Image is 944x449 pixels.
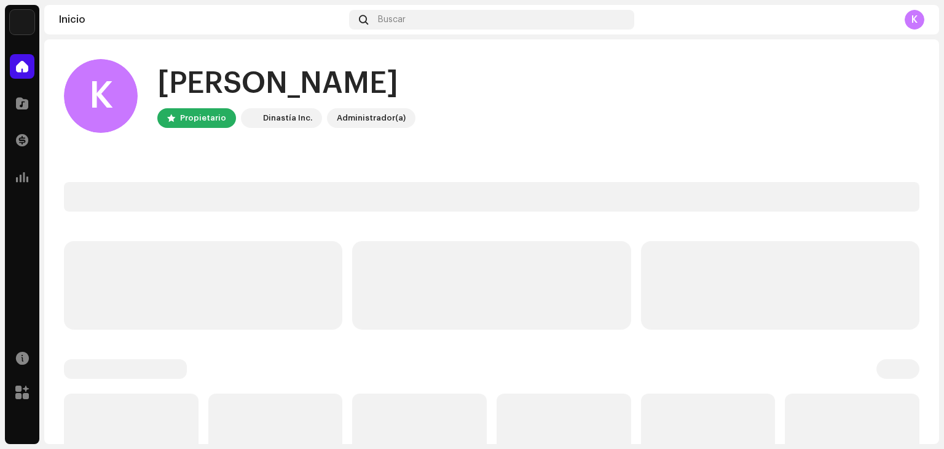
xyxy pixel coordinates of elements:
img: 48257be4-38e1-423f-bf03-81300282f8d9 [243,111,258,125]
div: Inicio [59,15,344,25]
img: 48257be4-38e1-423f-bf03-81300282f8d9 [10,10,34,34]
span: Buscar [378,15,406,25]
div: Dinastía Inc. [263,111,312,125]
div: Administrador(a) [337,111,406,125]
div: K [64,59,138,133]
div: [PERSON_NAME] [157,64,415,103]
div: Propietario [180,111,226,125]
div: K [905,10,924,30]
